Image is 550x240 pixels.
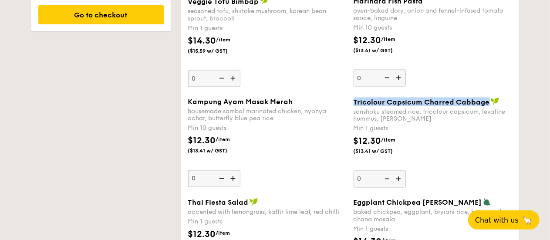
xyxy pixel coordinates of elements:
div: Min 1 guests [354,125,512,133]
div: Min 1 guests [354,225,512,234]
img: icon-add.58712e84.svg [393,171,406,187]
span: ($13.41 w/ GST) [354,47,413,54]
span: $14.30 [188,36,216,46]
span: $12.30 [354,35,381,46]
span: $12.30 [354,136,381,147]
img: icon-reduce.1d2dbef1.svg [380,70,393,86]
span: $12.30 [188,136,216,146]
span: /item [216,37,231,43]
span: $12.30 [188,230,216,240]
span: 🦙 [522,215,533,225]
div: seasoned tofu, shiitake mushroom, korean bean sprout, broccoli [188,7,347,22]
span: ($15.59 w/ GST) [188,47,247,54]
img: icon-reduce.1d2dbef1.svg [380,171,393,187]
div: accented with lemongrass, kaffir lime leaf, red chilli [188,209,347,216]
div: Min 10 guests [188,124,347,133]
span: Thai Fiesta Salad [188,199,249,207]
div: Min 10 guests [354,24,512,32]
span: /item [216,137,230,143]
input: Tricolour Capsicum Charred Cabbagesanshoku steamed rice, tricolour capsicum, levatine hummus, [PE... [354,171,406,188]
input: Veggie Tofu Bimbapseasoned tofu, shiitake mushroom, korean bean sprout, broccoliMin 1 guests$14.3... [188,70,240,87]
span: Eggplant Chickpea [PERSON_NAME] [354,199,482,207]
span: Chat with us [475,216,519,224]
img: icon-vegan.f8ff3823.svg [250,198,258,206]
span: /item [216,230,230,237]
div: Min 1 guests [188,218,347,226]
div: oven-baked dory, onion and fennel-infused tomato sauce, linguine [354,7,512,22]
input: Marinara Fish Pastaoven-baked dory, onion and fennel-infused tomato sauce, linguineMin 10 guests$... [354,70,406,87]
img: icon-add.58712e84.svg [393,70,406,86]
img: icon-vegan.f8ff3823.svg [491,98,499,105]
div: baked chickpea, eggplant, bryiani rice, housemade chana masala [354,209,512,223]
img: icon-add.58712e84.svg [227,70,240,87]
div: sanshoku steamed rice, tricolour capsicum, levatine hummus, [PERSON_NAME] [354,108,512,123]
img: icon-add.58712e84.svg [227,170,240,187]
img: icon-reduce.1d2dbef1.svg [214,170,227,187]
span: /item [381,137,396,143]
span: /item [381,36,396,42]
span: ($13.41 w/ GST) [188,148,247,155]
input: Kampung Ayam Masak Merahhousemade sambal marinated chicken, nyonya achar, butterfly blue pea rice... [188,170,240,187]
span: Tricolour Capsicum Charred Cabbage [354,98,490,106]
span: ($13.41 w/ GST) [354,148,413,155]
span: Kampung Ayam Masak Merah [188,98,293,106]
div: housemade sambal marinated chicken, nyonya achar, butterfly blue pea rice [188,108,347,122]
button: Chat with us🦙 [468,210,540,230]
img: icon-reduce.1d2dbef1.svg [214,70,227,87]
div: Min 1 guests [188,24,347,33]
div: Go to checkout [38,5,164,24]
img: icon-vegetarian.fe4039eb.svg [483,198,491,206]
